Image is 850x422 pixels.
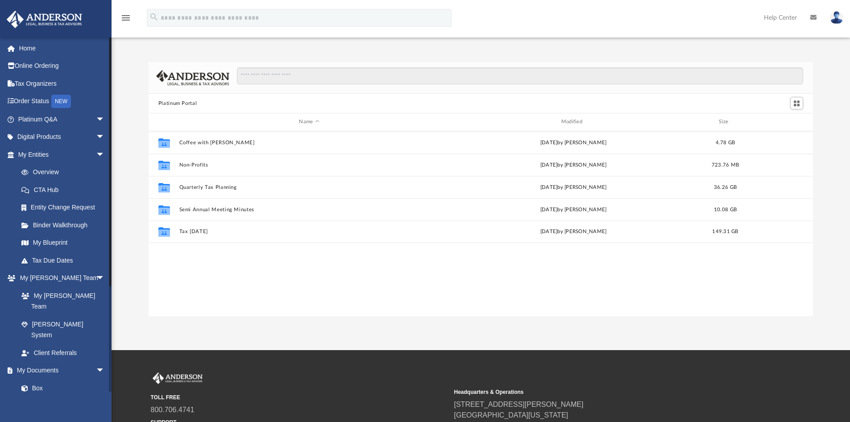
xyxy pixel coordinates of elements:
a: menu [120,17,131,23]
a: [PERSON_NAME] System [12,315,114,344]
a: Tax Organizers [6,75,118,92]
img: User Pic [830,11,843,24]
span: 4.78 GB [715,140,735,145]
a: 800.706.4741 [151,406,195,414]
span: arrow_drop_down [96,128,114,146]
button: Coffee with [PERSON_NAME] [179,140,439,146]
div: id [747,118,809,126]
div: Size [707,118,743,126]
input: Search files and folders [237,67,803,84]
div: by [PERSON_NAME] [443,228,703,236]
span: [DATE] [540,229,557,234]
div: [DATE] by [PERSON_NAME] [443,183,703,191]
img: Anderson Advisors Platinum Portal [4,11,85,28]
span: 723.76 MB [712,162,739,167]
span: arrow_drop_down [96,146,114,164]
button: Platinum Portal [158,100,197,108]
span: arrow_drop_down [96,362,114,380]
div: Modified [443,118,704,126]
small: Headquarters & Operations [454,388,751,396]
a: My Entitiesarrow_drop_down [6,146,118,163]
span: 10.08 GB [714,207,737,212]
button: Switch to Grid View [790,97,804,109]
i: search [149,12,159,22]
span: 149.31 GB [712,229,738,234]
a: My [PERSON_NAME] Teamarrow_drop_down [6,269,114,287]
div: [DATE] by [PERSON_NAME] [443,138,703,146]
div: grid [149,131,813,316]
a: Home [6,39,118,57]
div: NEW [51,95,71,108]
a: Box [12,379,114,397]
button: Quarterly Tax Planning [179,184,439,190]
div: Name [178,118,439,126]
div: [DATE] by [PERSON_NAME] [443,205,703,213]
div: [DATE] by [PERSON_NAME] [443,161,703,169]
a: Overview [12,163,118,181]
a: Client Referrals [12,344,114,362]
div: id [153,118,175,126]
span: arrow_drop_down [96,269,114,288]
a: [GEOGRAPHIC_DATA][US_STATE] [454,411,568,419]
a: Platinum Q&Aarrow_drop_down [6,110,118,128]
a: Entity Change Request [12,199,118,217]
a: My [PERSON_NAME] Team [12,287,109,315]
button: Non-Profits [179,162,439,168]
a: My Blueprint [12,234,114,252]
small: TOLL FREE [151,393,448,401]
span: 36.26 GB [714,184,737,189]
a: [STREET_ADDRESS][PERSON_NAME] [454,401,584,408]
button: Tax [DATE] [179,229,439,234]
a: My Documentsarrow_drop_down [6,362,118,380]
a: Order StatusNEW [6,92,118,111]
button: Semi Annual Meeting Minutes [179,207,439,213]
i: menu [120,13,131,23]
a: CTA Hub [12,181,118,199]
a: Tax Due Dates [12,251,118,269]
a: Digital Productsarrow_drop_down [6,128,118,146]
img: Anderson Advisors Platinum Portal [151,372,204,384]
span: arrow_drop_down [96,110,114,129]
a: Binder Walkthrough [12,216,118,234]
a: Online Ordering [6,57,118,75]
